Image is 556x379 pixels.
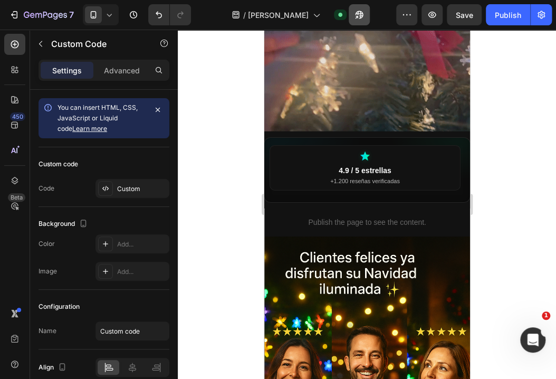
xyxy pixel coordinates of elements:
[72,125,107,132] a: Learn more
[117,267,167,277] div: Add...
[39,302,80,311] div: Configuration
[248,10,309,21] span: [PERSON_NAME]
[520,327,545,353] iframe: Intercom live chat
[39,184,54,193] div: Code
[39,326,56,336] div: Name
[39,267,57,276] div: Image
[542,311,550,320] span: 1
[10,112,25,121] div: 450
[39,361,69,375] div: Align
[39,217,90,231] div: Background
[39,159,78,169] div: Custom code
[4,4,79,25] button: 7
[117,240,167,249] div: Add...
[117,184,167,194] div: Custom
[104,65,140,76] p: Advanced
[243,10,246,21] span: /
[486,4,530,25] button: Publish
[264,30,470,379] iframe: Design area
[52,65,82,76] p: Settings
[51,37,141,50] p: Custom Code
[8,193,25,202] div: Beta
[447,4,482,25] button: Save
[57,103,138,132] span: You can insert HTML, CSS, JavaScript or Liquid code
[456,11,473,20] span: Save
[69,8,74,21] p: 7
[495,10,521,21] div: Publish
[39,239,55,249] div: Color
[148,4,191,25] div: Undo/Redo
